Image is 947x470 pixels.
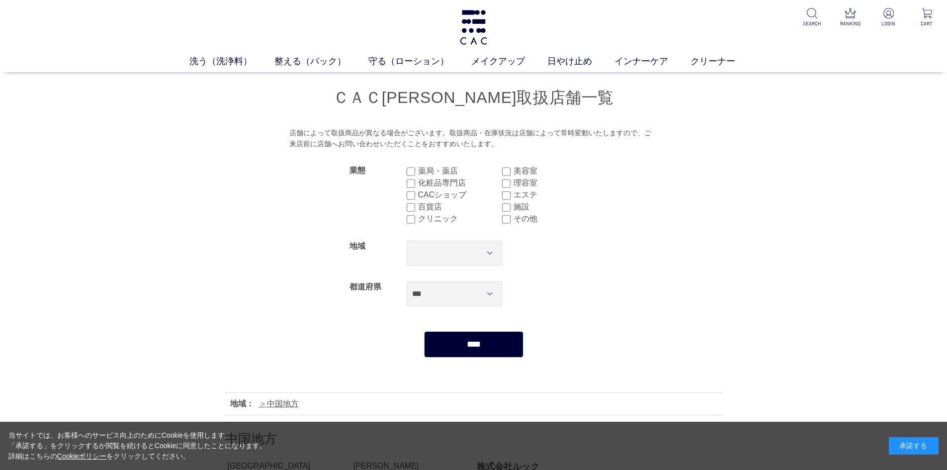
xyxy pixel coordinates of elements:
label: 百貨店 [418,201,502,213]
a: 洗う（洗浄料） [189,55,274,68]
p: SEARCH [800,20,824,27]
label: 都道府県 [349,282,381,291]
a: インナーケア [614,55,690,68]
a: SEARCH [800,8,824,27]
div: 承諾する [889,437,939,455]
img: logo [458,10,489,45]
a: メイクアップ [471,55,547,68]
a: 日やけ止め [547,55,614,68]
div: 地域： [230,398,254,410]
label: エステ [514,189,598,201]
a: 守る（ローション） [368,55,471,68]
div: 店舗によって取扱商品が異なる場合がございます。取扱商品・在庫状況は店舗によって常時変動いたしますので、ご来店前に店舗へお問い合わせいただくことをおすすめいたします。 [289,128,658,149]
a: LOGIN [876,8,901,27]
label: 理容室 [514,177,598,189]
label: 施設 [514,201,598,213]
p: RANKING [838,20,862,27]
p: LOGIN [876,20,901,27]
label: 美容室 [514,165,598,177]
a: Cookieポリシー [57,452,107,460]
label: 化粧品専門店 [418,177,502,189]
label: その他 [514,213,598,225]
h1: ＣＡＣ[PERSON_NAME]取扱店舗一覧 [225,87,722,108]
p: CART [915,20,939,27]
div: 当サイトでは、お客様へのサービス向上のためにCookieを使用します。 「承諾する」をクリックするか閲覧を続けるとCookieに同意したことになります。 詳細はこちらの をクリックしてください。 [8,430,267,462]
a: RANKING [838,8,862,27]
a: 中国地方 [259,399,299,408]
a: 整える（パック） [274,55,368,68]
a: CART [915,8,939,27]
label: クリニック [418,213,502,225]
label: 地域 [349,242,365,250]
label: CACショップ [418,189,502,201]
label: 薬局・薬店 [418,165,502,177]
a: クリーナー [690,55,758,68]
label: 業態 [349,166,365,175]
